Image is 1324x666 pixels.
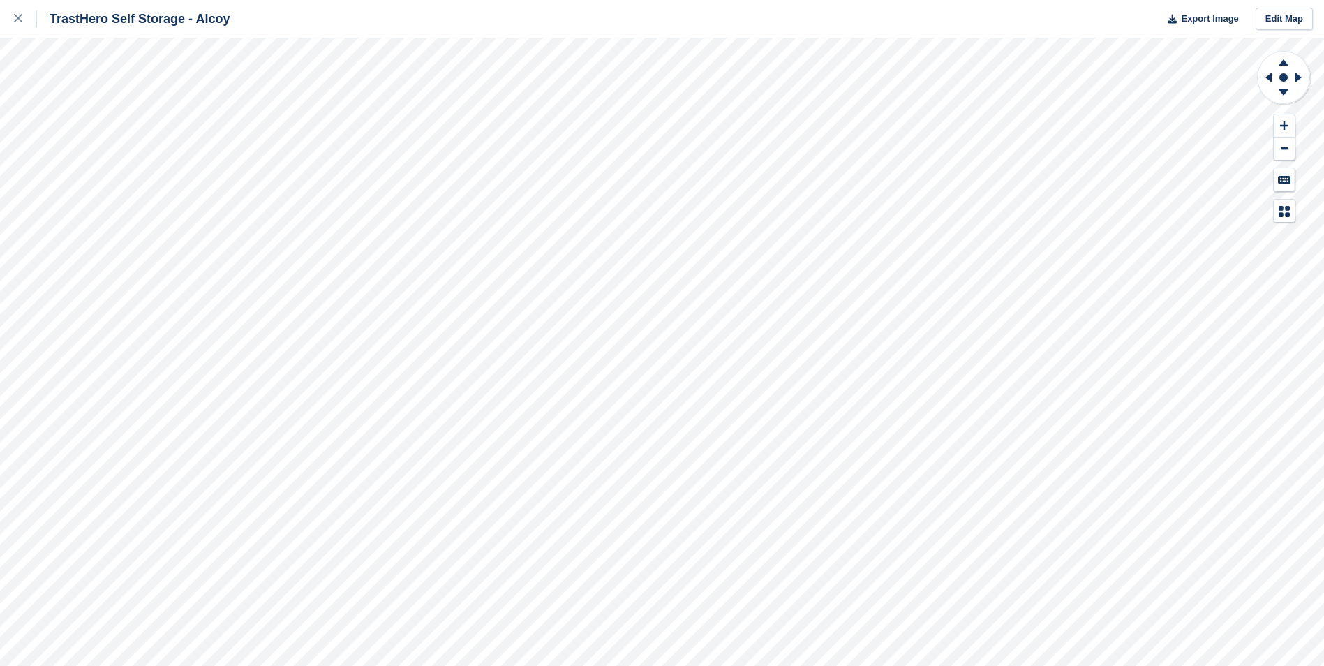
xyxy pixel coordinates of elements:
button: Export Image [1159,8,1239,31]
button: Zoom In [1274,114,1295,138]
div: TrastHero Self Storage - Alcoy [37,10,230,27]
button: Zoom Out [1274,138,1295,161]
span: Export Image [1181,12,1238,26]
a: Edit Map [1256,8,1313,31]
button: Map Legend [1274,200,1295,223]
button: Keyboard Shortcuts [1274,168,1295,191]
